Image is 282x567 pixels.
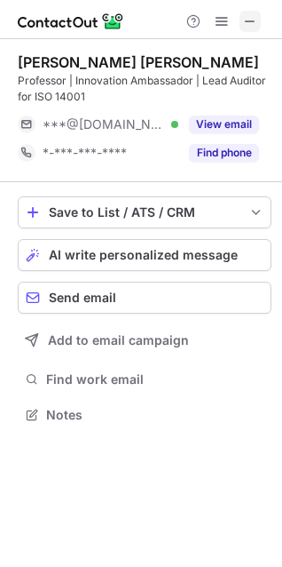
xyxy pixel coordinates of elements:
[18,11,124,32] img: ContactOut v5.3.10
[48,333,189,347] span: Add to email campaign
[49,248,238,262] span: AI write personalized message
[189,144,259,162] button: Reveal Button
[189,116,259,133] button: Reveal Button
[43,116,165,132] span: ***@[DOMAIN_NAME]
[49,291,116,305] span: Send email
[18,367,271,392] button: Find work email
[46,407,264,423] span: Notes
[18,73,271,105] div: Professor | Innovation Ambassador | Lead Auditor for ISO 14001
[18,324,271,356] button: Add to email campaign
[18,53,259,71] div: [PERSON_NAME] [PERSON_NAME]
[46,371,264,387] span: Find work email
[18,403,271,427] button: Notes
[18,239,271,271] button: AI write personalized message
[18,282,271,314] button: Send email
[49,205,240,220] div: Save to List / ATS / CRM
[18,196,271,228] button: save-profile-one-click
